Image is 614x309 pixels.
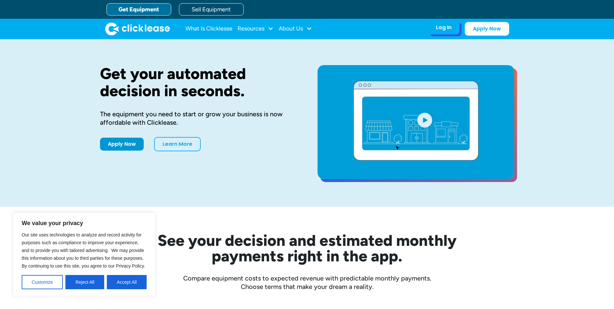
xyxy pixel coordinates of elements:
[22,232,145,269] span: Our site uses technologies to analyze and record activity for purposes such as compliance to impr...
[65,275,104,289] button: Reject All
[318,65,514,179] a: open lightbox
[436,24,452,31] div: Log In
[465,22,509,36] a: Apply Now
[416,111,433,129] img: Blue play button logo on a light blue circular background
[107,275,147,289] button: Accept All
[279,22,312,35] div: About Us
[100,110,297,127] div: The equipment you need to start or grow your business is now affordable with Clicklease.
[13,212,155,296] div: We value your privacy
[22,219,147,227] p: We value your privacy
[105,22,170,35] a: home
[22,275,63,289] button: Customize
[238,22,274,35] div: Resources
[126,233,488,264] h2: See your decision and estimated monthly payments right in the app.
[100,138,144,151] a: Apply Now
[106,3,171,16] a: Get Equipment
[105,22,170,35] img: Clicklease logo
[179,3,244,16] a: Sell Equipment
[185,22,232,35] a: What Is Clicklease
[100,65,297,99] h1: Get your automated decision in seconds.
[100,274,514,291] div: Compare equipment costs to expected revenue with predictable monthly payments. Choose terms that ...
[154,137,201,151] a: Learn More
